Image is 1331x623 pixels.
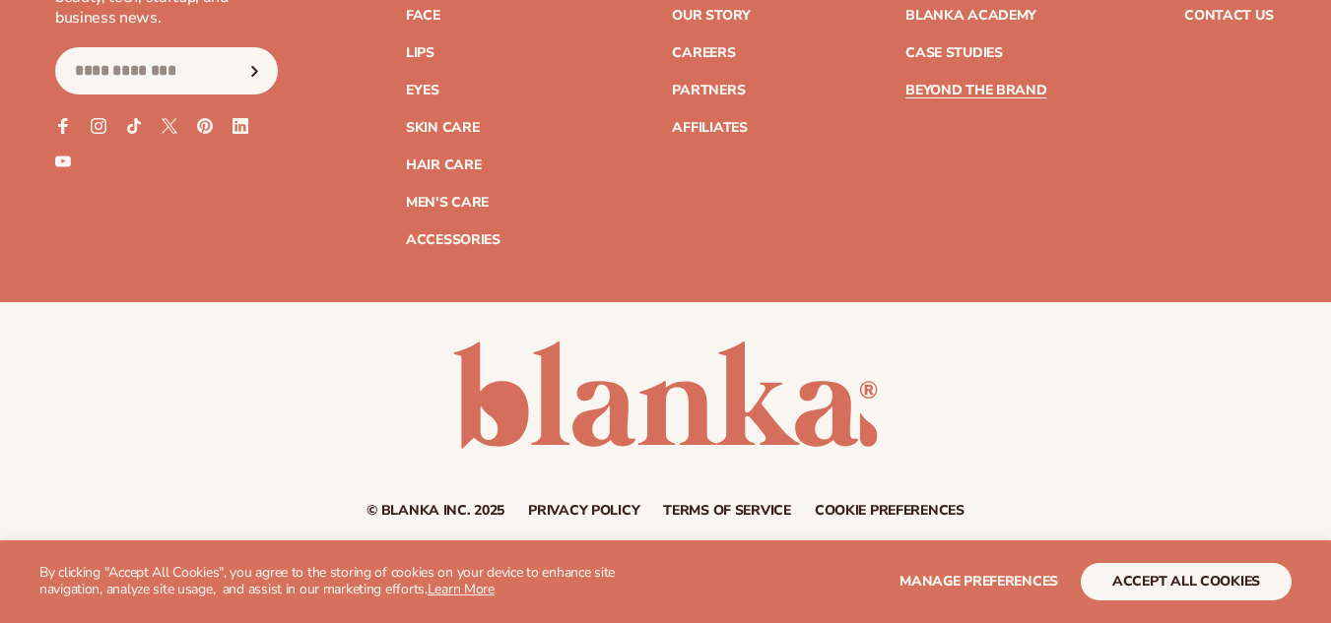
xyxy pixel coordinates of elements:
[406,121,479,135] a: Skin Care
[406,196,489,210] a: Men's Care
[899,572,1058,591] span: Manage preferences
[406,84,439,97] a: Eyes
[899,563,1058,600] button: Manage preferences
[672,84,745,97] a: Partners
[428,580,495,598] a: Learn More
[406,46,434,60] a: Lips
[672,121,747,135] a: Affiliates
[233,47,277,94] button: Subscribe
[663,504,791,518] a: Terms of service
[905,46,1003,60] a: Case Studies
[672,9,750,23] a: Our Story
[815,504,965,518] a: Cookie preferences
[406,233,500,247] a: Accessories
[406,9,440,23] a: Face
[366,501,504,520] small: © Blanka Inc. 2025
[39,565,657,598] p: By clicking "Accept All Cookies", you agree to the storing of cookies on your device to enhance s...
[905,84,1047,97] a: Beyond the brand
[1081,563,1292,600] button: accept all cookies
[905,9,1036,23] a: Blanka Academy
[528,504,639,518] a: Privacy policy
[672,46,735,60] a: Careers
[1184,9,1273,23] a: Contact Us
[406,158,481,172] a: Hair Care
